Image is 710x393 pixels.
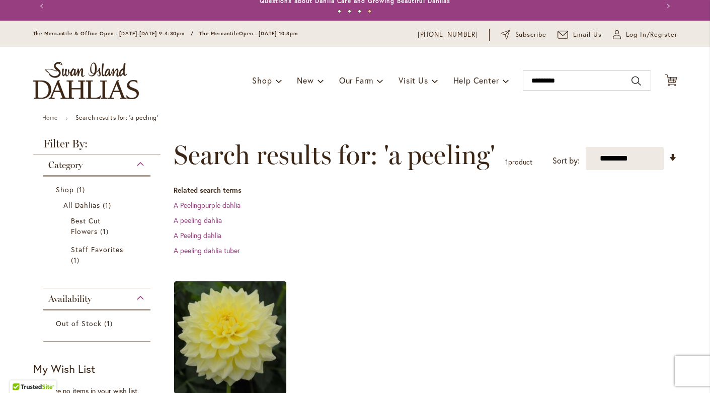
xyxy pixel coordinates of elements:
button: 2 of 4 [348,10,351,13]
a: store logo [33,62,139,99]
span: Our Farm [339,75,373,86]
a: A Peeling dahlia [174,230,221,240]
a: Out of Stock 1 [56,318,141,329]
a: Best Cut Flowers [71,215,126,237]
span: 1 [76,184,88,195]
a: Shop [56,184,141,195]
button: 3 of 4 [358,10,361,13]
a: A Peelingpurple dahlia [174,200,241,210]
p: product [505,154,532,170]
strong: Filter By: [33,138,161,154]
span: All Dahlias [63,200,101,210]
span: New [297,75,313,86]
span: Open - [DATE] 10-3pm [239,30,298,37]
span: The Mercantile & Office Open - [DATE]-[DATE] 9-4:30pm / The Mercantile [33,30,240,37]
span: Search results for: 'a peeling' [174,140,495,170]
span: Availability [48,293,92,304]
span: Help Center [453,75,499,86]
span: 1 [104,318,115,329]
a: All Dahlias [63,200,133,210]
span: Visit Us [399,75,428,86]
span: Subscribe [515,30,547,40]
span: Log In/Register [626,30,677,40]
iframe: Launch Accessibility Center [8,357,36,385]
strong: Search results for: 'a peeling' [75,114,159,121]
a: Staff Favorites [71,244,126,265]
button: 4 of 4 [368,10,371,13]
span: Category [48,160,83,171]
a: Subscribe [501,30,546,40]
button: 1 of 4 [338,10,341,13]
dt: Related search terms [174,185,677,195]
span: Shop [252,75,272,86]
a: Email Us [558,30,602,40]
span: Shop [56,185,74,194]
span: 1 [100,226,111,237]
span: Out of Stock [56,319,102,328]
a: Home [42,114,58,121]
a: [PHONE_NUMBER] [418,30,479,40]
span: 1 [505,157,508,167]
a: A peeling dahlia tuber [174,246,240,255]
span: Staff Favorites [71,245,124,254]
strong: My Wish List [33,361,95,376]
span: 1 [71,255,82,265]
a: A peeling dahlia [174,215,222,225]
a: Log In/Register [613,30,677,40]
span: 1 [103,200,114,210]
span: Best Cut Flowers [71,216,101,236]
label: Sort by: [553,151,580,170]
span: Email Us [573,30,602,40]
